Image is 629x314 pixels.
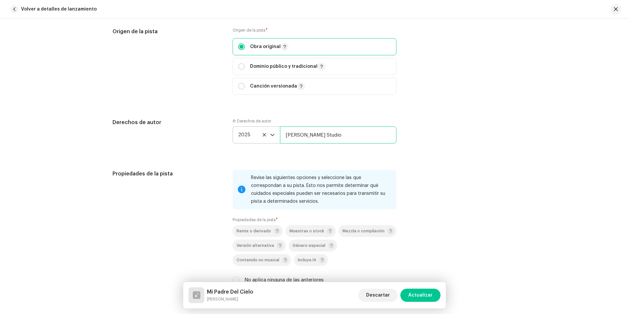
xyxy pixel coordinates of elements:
label: No aplica ninguna de las anteriores [244,276,324,284]
button: Descartar [358,289,398,302]
h5: Derechos de autor [113,118,222,126]
button: Actualizar [400,289,440,302]
p-togglebutton: Contenido no musical [233,254,291,266]
p-togglebutton: Remix o derivado [233,225,283,237]
span: Mezcla o compilación [342,229,385,233]
p-togglebutton: Obra original [233,38,396,55]
p-togglebutton: Incluye IA [294,254,328,266]
small: Mi Padre Del Cielo [207,296,253,302]
font: Canción versionada [250,84,297,89]
span: Descartar [366,289,390,302]
p-togglebutton: Mezcla o compilación [339,225,396,237]
font: Propiedades de la pista [233,218,276,222]
span: Incluye IA [298,258,316,262]
font: Obra original [250,44,281,49]
span: Remix o derivado [237,229,271,233]
h5: Propiedades de la pista [113,170,222,178]
p-togglebutton: Género especial [289,240,337,251]
span: Género especial [292,244,325,248]
h5: Mi Padre Del Cielo [207,288,253,296]
span: Muestras o stock [289,229,324,233]
p-togglebutton: Canción versionada [233,78,396,95]
label: Ⓟ Derechos de autor [233,118,271,124]
div: Disparador desplegable [270,127,275,143]
h5: Origen de la pista [113,28,222,36]
p-togglebutton: Dominio público y tradicional [233,58,396,75]
p-togglebutton: Muestras o stock [286,225,336,237]
font: Origen de la pista [233,28,265,32]
div: Revise las siguientes opciones y seleccione las que correspondan a su pista. Esto nos permite det... [251,174,391,205]
input: por ejemplo, Label LLC [280,126,396,144]
font: 2025 [238,132,250,137]
span: 2025 [238,127,270,143]
p-togglebutton: Versión alternativa [233,240,286,251]
font: Dominio público y tradicional [250,64,317,69]
span: Contenido no musical [237,258,279,262]
span: Versión alternativa [237,244,274,248]
span: Actualizar [408,289,433,302]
